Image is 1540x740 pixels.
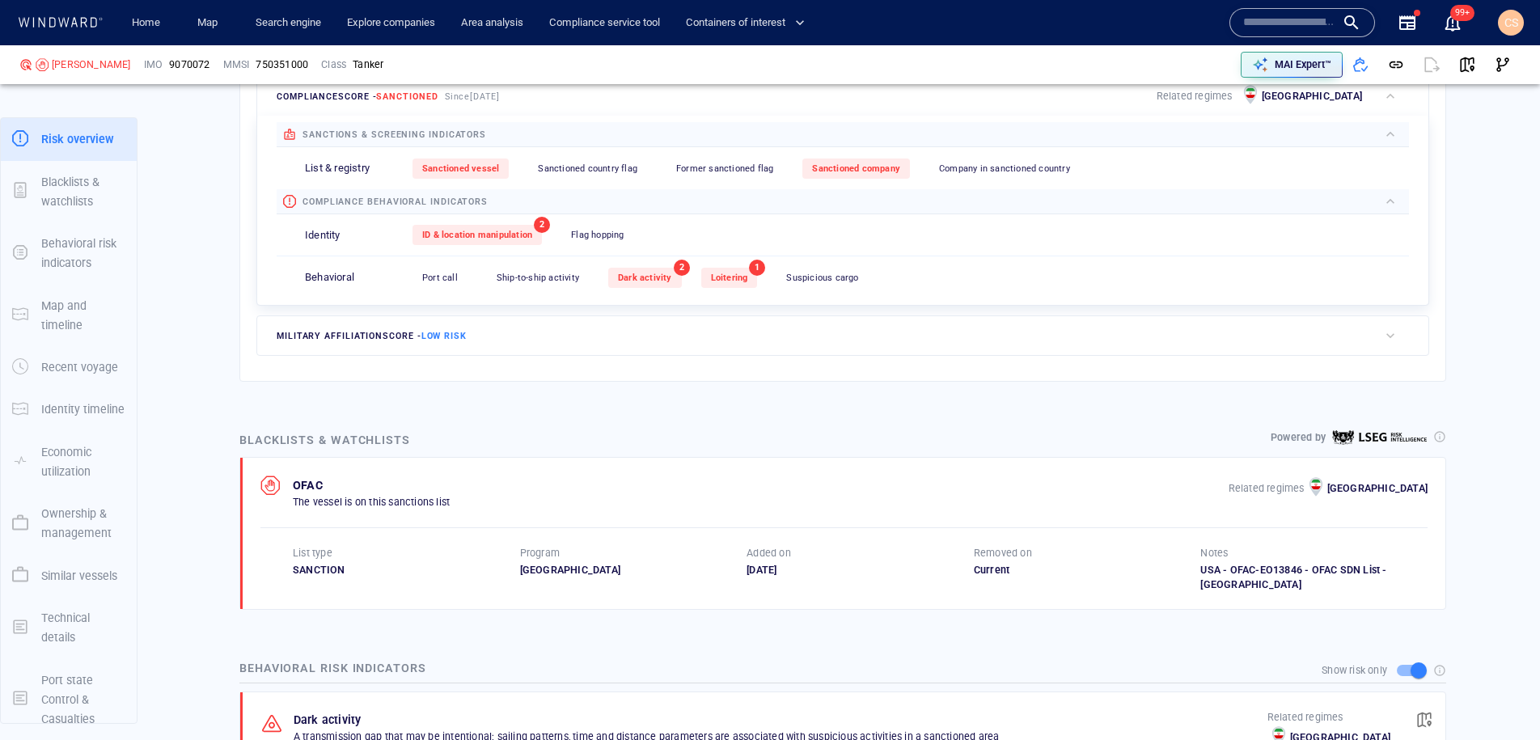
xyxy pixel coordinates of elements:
p: Technical details [41,608,125,648]
button: Technical details [1,597,137,659]
p: Behavioral risk indicators [41,234,125,273]
p: Risk overview [41,129,114,149]
button: Similar vessels [1,555,137,597]
p: Removed on [974,546,1032,560]
button: CS [1495,6,1527,39]
a: Home [125,9,167,37]
div: SANCTION [293,563,520,577]
p: Recent voyage [41,357,118,377]
p: Program [520,546,560,560]
button: Risk overview [1,118,137,160]
button: Identity timeline [1,388,137,430]
a: Map [191,9,230,37]
p: List type [293,546,332,560]
div: USA - OFAC-EO13846 - OFAC SDN List - [GEOGRAPHIC_DATA] [1200,563,1428,592]
span: ID & location manipulation [422,230,532,240]
button: 99+ [1443,13,1462,32]
button: Containers of interest [679,9,819,37]
p: OFAC [293,476,450,495]
span: compliance behavioral indicators [302,197,488,207]
div: [GEOGRAPHIC_DATA] [520,563,747,577]
p: The vessel is on this sanctions list [293,495,450,510]
p: [GEOGRAPHIC_DATA] [1262,89,1362,104]
a: Technical details [1,619,137,634]
span: Since [DATE] [445,91,501,102]
a: Explore companies [341,9,442,37]
span: Containers of interest [686,14,805,32]
p: Behavioral [305,270,354,285]
a: Area analysis [455,9,530,37]
a: Port state Control & Casualties [1,691,137,706]
span: Suspicious cargo [786,273,858,283]
span: 9070072 [169,57,209,72]
div: T&S ODR defined risk: high risk [19,58,32,71]
span: Ship-to-ship activity [497,273,579,283]
a: Risk overview [1,131,137,146]
iframe: Chat [1471,667,1528,728]
span: Sanctioned [376,91,438,102]
span: 99+ [1450,5,1474,21]
a: Similar vessels [1,567,137,582]
a: 99+ [1440,10,1466,36]
span: Company in sanctioned country [939,163,1070,174]
span: Former sanctioned flag [676,163,773,174]
a: Ownership & management [1,515,137,531]
p: Powered by [1271,430,1326,445]
span: 2 [534,217,550,233]
p: List & registry [305,161,370,176]
div: Sanctioned [36,58,49,71]
button: View on map [1407,702,1442,738]
p: Dark activity [294,710,362,729]
div: Notification center [1443,13,1462,32]
span: Sanctioned vessel [422,163,499,174]
button: Home [120,9,171,37]
button: Map [184,9,236,37]
a: Map and timeline [1,307,137,322]
p: MMSI [223,57,250,72]
p: Ownership & management [41,504,125,543]
button: Map and timeline [1,285,137,347]
span: sanctions & screening indicators [302,129,486,140]
div: Tanker [353,57,383,72]
div: Current [974,563,1201,577]
button: Blacklists & watchlists [1,161,137,223]
p: Map and timeline [41,296,125,336]
p: Identity [305,228,341,243]
p: Blacklists & watchlists [41,172,125,212]
a: Economic utilization [1,453,137,468]
button: Ownership & management [1,493,137,555]
button: Behavioral risk indicators [1,222,137,285]
p: Related regimes [1267,710,1390,725]
div: Blacklists & watchlists [236,427,413,453]
p: [GEOGRAPHIC_DATA] [1327,481,1428,496]
span: Low risk [421,331,467,341]
button: Recent voyage [1,346,137,388]
a: Search engine [249,9,328,37]
span: military affiliation score - [277,331,467,341]
p: IMO [144,57,163,72]
span: Dark activity [618,273,672,283]
p: MAI Expert™ [1275,57,1331,72]
button: Economic utilization [1,431,137,493]
a: Identity timeline [1,401,137,417]
div: [DATE] [747,563,974,577]
p: Related regimes [1229,481,1305,496]
p: Added on [747,546,791,560]
button: View on map [1449,47,1485,82]
span: 1 [749,260,765,276]
p: Identity timeline [41,400,125,419]
p: Class [321,57,346,72]
div: 750351000 [256,57,308,72]
span: Sanctioned country flag [538,163,637,174]
a: Compliance service tool [543,9,666,37]
a: Recent voyage [1,359,137,374]
p: Related regimes [1157,89,1233,104]
span: Sanctioned company [812,163,900,174]
a: Behavioral risk indicators [1,245,137,260]
button: MAI Expert™ [1241,52,1343,78]
span: Loitering [711,273,748,283]
button: Add to vessel list [1343,47,1378,82]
